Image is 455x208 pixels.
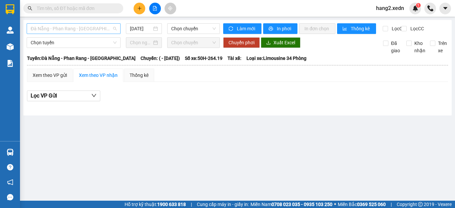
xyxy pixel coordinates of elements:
[263,23,297,34] button: printerIn phơi
[168,6,173,11] span: aim
[7,149,14,156] img: warehouse-icon
[342,26,348,32] span: bar-chart
[157,202,186,207] strong: 1900 633 818
[338,201,386,208] span: Miền Bắc
[7,27,14,34] img: warehouse-icon
[412,40,428,54] span: Kho nhận
[408,25,425,32] span: Lọc CC
[442,5,448,11] span: caret-down
[439,3,451,14] button: caret-down
[268,26,274,32] span: printer
[33,72,67,79] div: Xem theo VP gửi
[416,3,421,8] sup: 1
[7,60,14,67] img: solution-icon
[165,3,176,14] button: aim
[246,55,306,62] span: Loại xe: Limousine 34 Phòng
[91,93,97,98] span: down
[191,201,192,208] span: |
[7,43,14,50] img: warehouse-icon
[31,92,57,100] span: Lọc VP Gửi
[227,55,241,62] span: Tài xế:
[137,6,142,11] span: plus
[435,40,450,54] span: Trên xe
[171,24,216,34] span: Chọn chuyến
[171,38,216,48] span: Chọn chuyến
[185,55,223,62] span: Số xe: 50H-264.19
[261,37,300,48] button: downloadXuất Excel
[371,4,409,12] span: hang2.xedn
[427,5,433,11] img: phone-icon
[391,201,392,208] span: |
[37,5,115,12] input: Tìm tên, số ĐT hoặc mã đơn
[412,5,418,11] img: icon-new-feature
[417,3,419,8] span: 1
[237,25,256,32] span: Làm mới
[153,6,157,11] span: file-add
[337,23,376,34] button: bar-chartThống kê
[271,202,332,207] strong: 0708 023 035 - 0935 103 250
[250,201,332,208] span: Miền Nam
[228,26,234,32] span: sync
[125,201,186,208] span: Hỗ trợ kỹ thuật:
[134,3,145,14] button: plus
[31,24,117,34] span: Đà Nẵng - Phan Rang - Sài Gòn
[130,39,152,46] input: Chọn ngày
[223,37,260,48] button: Chuyển phơi
[130,25,152,32] input: 14/10/2025
[27,56,136,61] b: Tuyến: Đà Nẵng - Phan Rang - [GEOGRAPHIC_DATA]
[6,4,14,14] img: logo-vxr
[334,203,336,206] span: ⚪️
[389,25,406,32] span: Lọc CR
[31,38,117,48] span: Chọn tuyến
[149,3,161,14] button: file-add
[27,91,100,101] button: Lọc VP Gửi
[79,72,118,79] div: Xem theo VP nhận
[418,202,423,207] span: copyright
[197,201,249,208] span: Cung cấp máy in - giấy in:
[7,164,13,170] span: question-circle
[351,25,371,32] span: Thống kê
[7,179,13,185] span: notification
[357,202,386,207] strong: 0369 525 060
[223,23,261,34] button: syncLàm mới
[141,55,180,62] span: Chuyến: ( - [DATE])
[277,25,292,32] span: In phơi
[28,6,32,11] span: search
[388,40,403,54] span: Đã giao
[299,23,335,34] button: In đơn chọn
[130,72,149,79] div: Thống kê
[7,194,13,200] span: message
